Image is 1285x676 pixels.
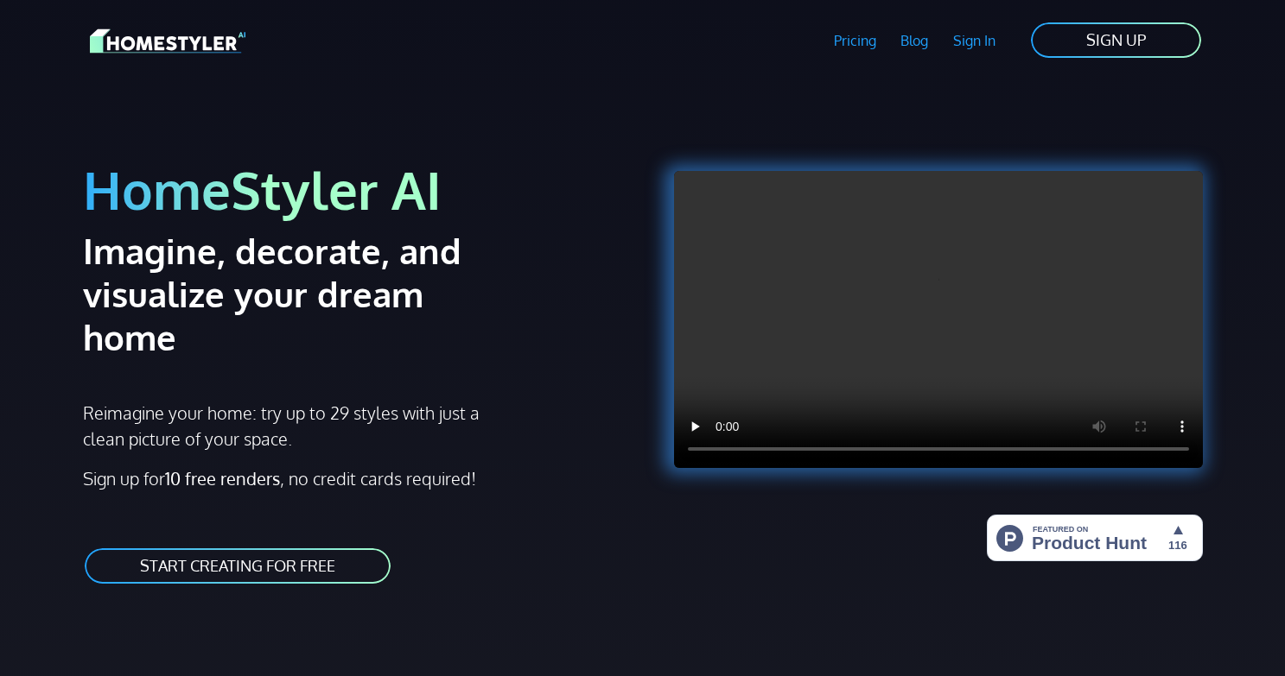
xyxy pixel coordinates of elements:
a: SIGN UP [1029,21,1203,60]
a: Blog [888,21,941,60]
img: HomeStyler AI - Interior Design Made Easy: One Click to Your Dream Home | Product Hunt [987,515,1203,561]
a: Sign In [941,21,1008,60]
p: Reimagine your home: try up to 29 styles with just a clean picture of your space. [83,400,495,452]
img: HomeStyler AI logo [90,26,245,56]
h1: HomeStyler AI [83,157,633,222]
a: Pricing [821,21,888,60]
p: Sign up for , no credit cards required! [83,465,633,491]
h2: Imagine, decorate, and visualize your dream home [83,229,523,358]
strong: 10 free renders [165,467,280,490]
a: START CREATING FOR FREE [83,546,392,585]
